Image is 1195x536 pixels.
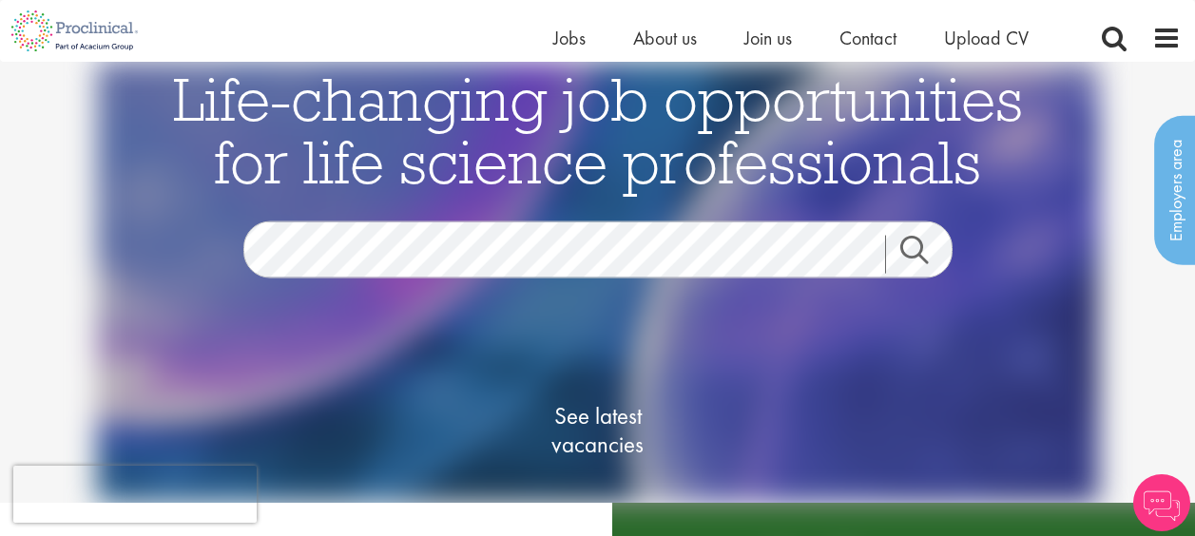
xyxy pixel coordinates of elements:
[13,466,257,523] iframe: reCAPTCHA
[885,236,967,274] a: Job search submit button
[744,26,792,50] a: Join us
[633,26,697,50] a: About us
[1133,474,1190,531] img: Chatbot
[503,326,693,535] a: See latestvacancies
[944,26,1029,50] a: Upload CV
[173,61,1023,200] span: Life-changing job opportunities for life science professionals
[553,26,586,50] a: Jobs
[503,402,693,459] span: See latest vacancies
[839,26,896,50] a: Contact
[96,62,1098,503] img: candidate home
